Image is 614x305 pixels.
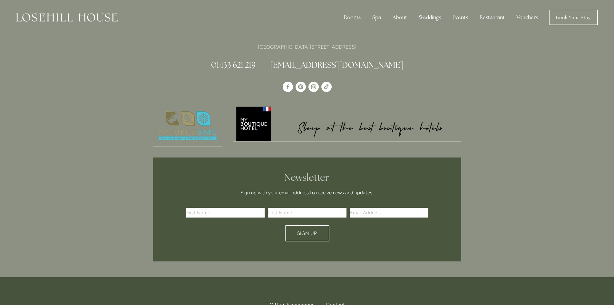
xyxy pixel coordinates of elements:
a: Book Your Stay [549,10,598,25]
h2: Newsletter [188,172,426,183]
p: [GEOGRAPHIC_DATA][STREET_ADDRESS] [153,43,461,51]
div: Events [447,11,473,24]
a: [EMAIL_ADDRESS][DOMAIN_NAME] [270,60,403,70]
div: Weddings [414,11,446,24]
img: Nature's Safe - Logo [153,106,222,146]
input: First Name [186,208,265,218]
p: Sign up with your email address to receive news and updates. [188,189,426,197]
img: My Boutique Hotel - Logo [233,106,461,141]
div: Rooms [339,11,366,24]
a: TikTok [321,82,332,92]
a: Losehill House Hotel & Spa [283,82,293,92]
input: Last Name [268,208,346,218]
a: Vouchers [511,11,543,24]
div: About [387,11,412,24]
div: Spa [367,11,386,24]
a: Pinterest [296,82,306,92]
input: Email Address [350,208,428,218]
button: Sign Up [285,225,329,241]
a: 01433 621 219 [211,60,256,70]
div: Restaurant [474,11,510,24]
a: Instagram [308,82,319,92]
img: Losehill House [16,13,118,22]
span: Sign Up [297,230,317,236]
